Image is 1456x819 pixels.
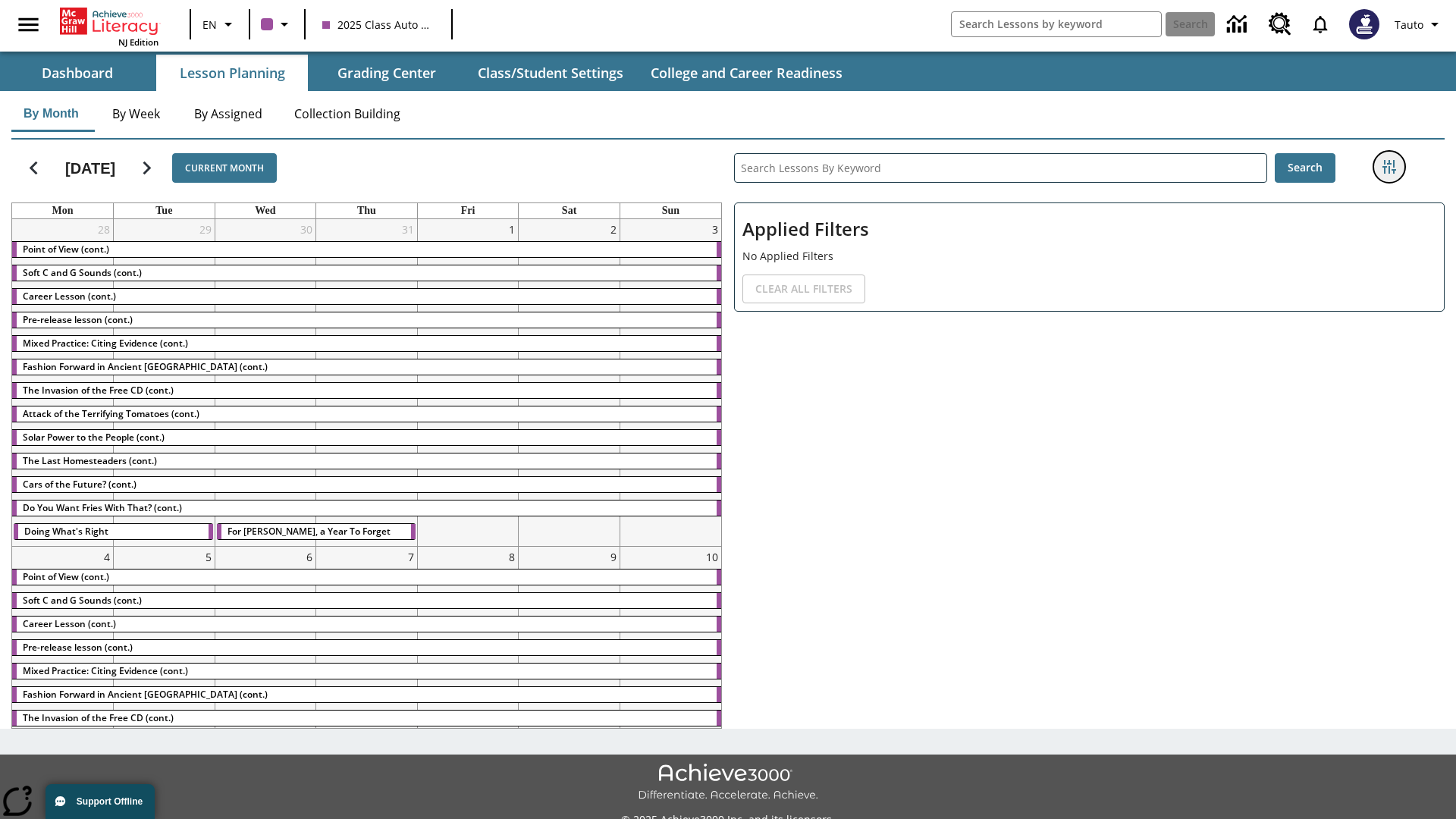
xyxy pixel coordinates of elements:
a: Wednesday [252,203,278,218]
td: July 29, 2025 [114,219,215,547]
td: August 3, 2025 [620,219,721,547]
button: Next [127,149,166,187]
button: Previous [14,149,53,187]
div: Pre-release lesson (cont.) [12,312,721,328]
a: August 3, 2025 [709,219,721,240]
button: Class/Student Settings [466,55,635,91]
span: Point of View (cont.) [23,243,109,256]
span: Career Lesson (cont.) [23,617,116,630]
a: July 30, 2025 [297,219,315,240]
span: Doing What's Right [24,525,108,538]
a: Resource Center, Will open in new tab [1260,4,1301,45]
a: August 5, 2025 [202,547,215,567]
a: Tuesday [152,203,175,218]
a: July 31, 2025 [399,219,417,240]
div: Cars of the Future? (cont.) [12,477,721,492]
div: Do You Want Fries With That? (cont.) [12,500,721,516]
a: August 2, 2025 [607,219,620,240]
td: July 28, 2025 [12,219,114,547]
button: Select a new avatar [1340,5,1389,44]
div: Soft C and G Sounds (cont.) [12,265,721,281]
div: Applied Filters [734,202,1445,312]
div: Solar Power to the People (cont.) [12,430,721,445]
button: Open side menu [6,2,51,47]
button: Language: EN, Select a language [196,11,244,38]
span: Attack of the Terrifying Tomatoes (cont.) [23,407,199,420]
span: Soft C and G Sounds (cont.) [23,594,142,607]
div: Point of View (cont.) [12,242,721,257]
span: Solar Power to the People (cont.) [23,431,165,444]
a: Home [60,6,158,36]
button: Current Month [172,153,277,183]
a: July 29, 2025 [196,219,215,240]
div: For Armstrong, a Year To Forget [217,524,416,539]
span: Pre-release lesson (cont.) [23,641,133,654]
button: By Week [99,96,174,132]
button: Lesson Planning [156,55,308,91]
img: Achieve3000 Differentiate Accelerate Achieve [638,764,818,802]
h2: [DATE] [65,159,115,177]
a: August 7, 2025 [405,547,417,567]
span: Fashion Forward in Ancient Rome (cont.) [23,360,268,373]
a: August 4, 2025 [101,547,113,567]
a: Data Center [1218,4,1260,45]
a: August 8, 2025 [506,547,518,567]
td: July 31, 2025 [316,219,418,547]
span: Do You Want Fries With That? (cont.) [23,501,182,514]
span: The Last Homesteaders (cont.) [23,454,157,467]
div: The Invasion of the Free CD (cont.) [12,711,721,726]
h2: Applied Filters [742,211,1436,248]
button: Dashboard [2,55,153,91]
button: Filters Side menu [1374,152,1404,182]
button: By Month [11,96,91,132]
span: NJ Edition [118,36,158,48]
a: Sunday [659,203,682,218]
button: Collection Building [282,96,413,132]
button: Profile/Settings [1389,11,1450,38]
div: Pre-release lesson (cont.) [12,640,721,655]
div: Fashion Forward in Ancient Rome (cont.) [12,359,721,375]
p: No Applied Filters [742,248,1436,264]
input: Search Lessons By Keyword [735,154,1266,182]
a: Notifications [1301,5,1340,44]
div: Soft C and G Sounds (cont.) [12,593,721,608]
a: August 9, 2025 [607,547,620,567]
button: College and Career Readiness [639,55,855,91]
a: Saturday [559,203,579,218]
div: Career Lesson (cont.) [12,617,721,632]
a: August 1, 2025 [506,219,518,240]
span: Pre-release lesson (cont.) [23,313,133,326]
span: Mixed Practice: Citing Evidence (cont.) [23,337,188,350]
span: Tauto [1395,17,1423,33]
a: Thursday [354,203,379,218]
div: Career Lesson (cont.) [12,289,721,304]
button: Grading Center [311,55,463,91]
a: August 10, 2025 [703,547,721,567]
span: Support Offline [77,796,143,807]
span: 2025 Class Auto Grade 13 [322,17,435,33]
div: The Invasion of the Free CD (cont.) [12,383,721,398]
div: Attack of the Terrifying Tomatoes (cont.) [12,406,721,422]
span: Fashion Forward in Ancient Rome (cont.) [23,688,268,701]
input: search field [952,12,1161,36]
div: Search [722,133,1445,729]
span: Cars of the Future? (cont.) [23,478,136,491]
img: Avatar [1349,9,1379,39]
div: Home [60,5,158,48]
span: The Invasion of the Free CD (cont.) [23,384,174,397]
span: Point of View (cont.) [23,570,109,583]
a: Friday [458,203,479,218]
span: EN [202,17,217,33]
span: Soft C and G Sounds (cont.) [23,266,142,279]
a: Monday [49,203,77,218]
button: Class color is purple. Change class color [255,11,300,38]
td: August 1, 2025 [417,219,519,547]
div: Point of View (cont.) [12,570,721,585]
span: For Armstrong, a Year To Forget [227,525,391,538]
button: Support Offline [45,784,155,819]
div: Fashion Forward in Ancient Rome (cont.) [12,687,721,702]
span: The Invasion of the Free CD (cont.) [23,711,174,724]
div: The Last Homesteaders (cont.) [12,453,721,469]
div: Doing What's Right [14,524,213,539]
span: Mixed Practice: Citing Evidence (cont.) [23,664,188,677]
